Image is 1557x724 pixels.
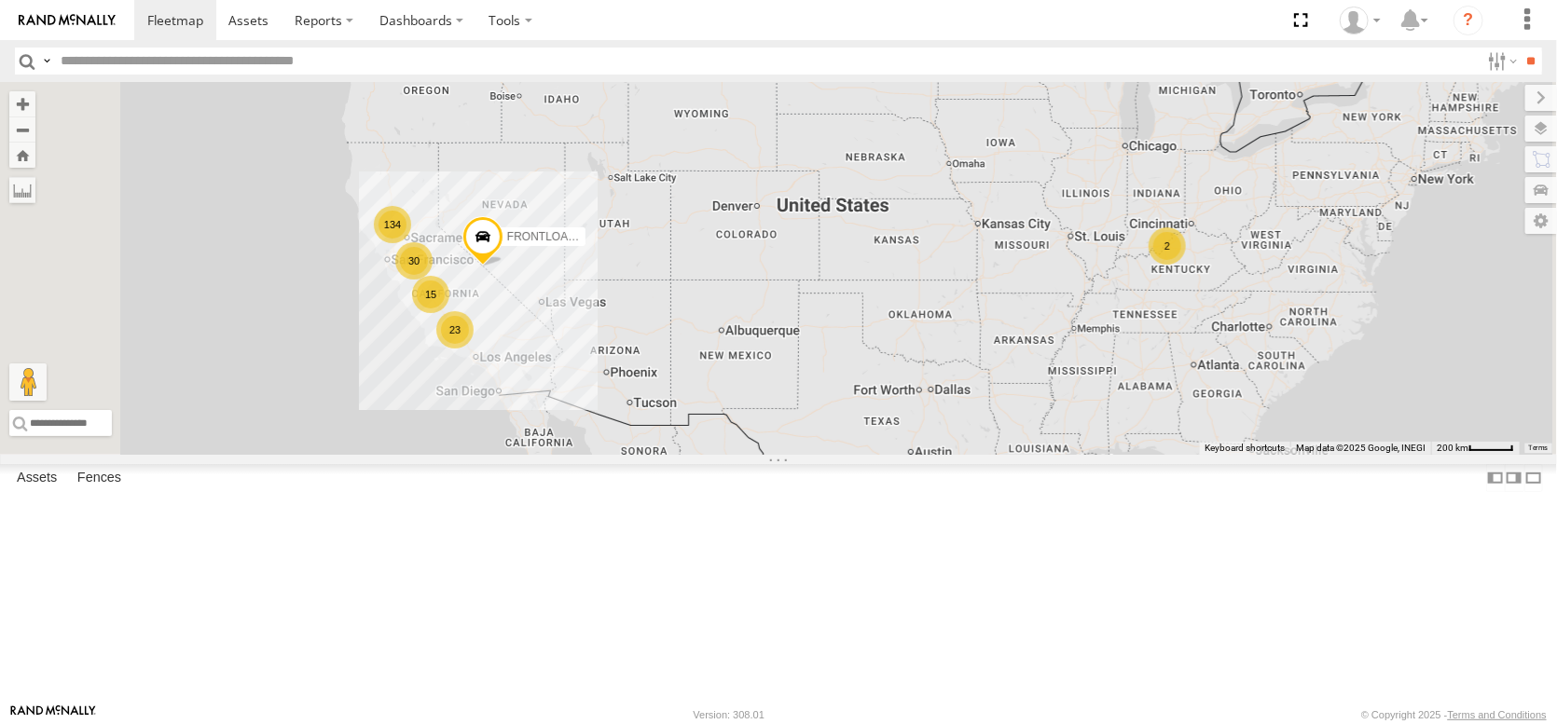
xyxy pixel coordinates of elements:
a: Visit our Website [10,705,96,724]
a: Terms and Conditions [1448,709,1547,720]
label: Search Query [39,48,54,75]
div: Version: 308.01 [694,709,765,720]
button: Zoom in [9,91,35,116]
span: FRONTLOADER JD344H [507,230,635,243]
label: Dock Summary Table to the Left [1486,464,1505,491]
div: Dennis Braga [1333,7,1387,34]
div: 23 [436,311,474,348]
label: Map Settings [1525,208,1557,234]
span: 200 km [1437,443,1468,453]
label: Measure [9,177,35,203]
label: Search Filter Options [1481,48,1521,75]
span: Map data ©2025 Google, INEGI [1296,443,1426,453]
div: 15 [412,276,449,313]
button: Keyboard shortcuts [1205,442,1285,455]
button: Zoom Home [9,143,35,168]
button: Map Scale: 200 km per 45 pixels [1431,442,1520,455]
div: © Copyright 2025 - [1361,709,1547,720]
button: Zoom out [9,116,35,143]
div: 30 [395,242,433,280]
label: Fences [68,465,131,491]
label: Dock Summary Table to the Right [1505,464,1523,491]
div: 2 [1149,227,1186,265]
label: Assets [7,465,66,491]
button: Drag Pegman onto the map to open Street View [9,363,47,401]
div: 134 [374,206,411,243]
img: rand-logo.svg [19,14,116,27]
a: Terms (opens in new tab) [1529,444,1549,452]
i: ? [1454,6,1483,35]
label: Hide Summary Table [1524,464,1543,491]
